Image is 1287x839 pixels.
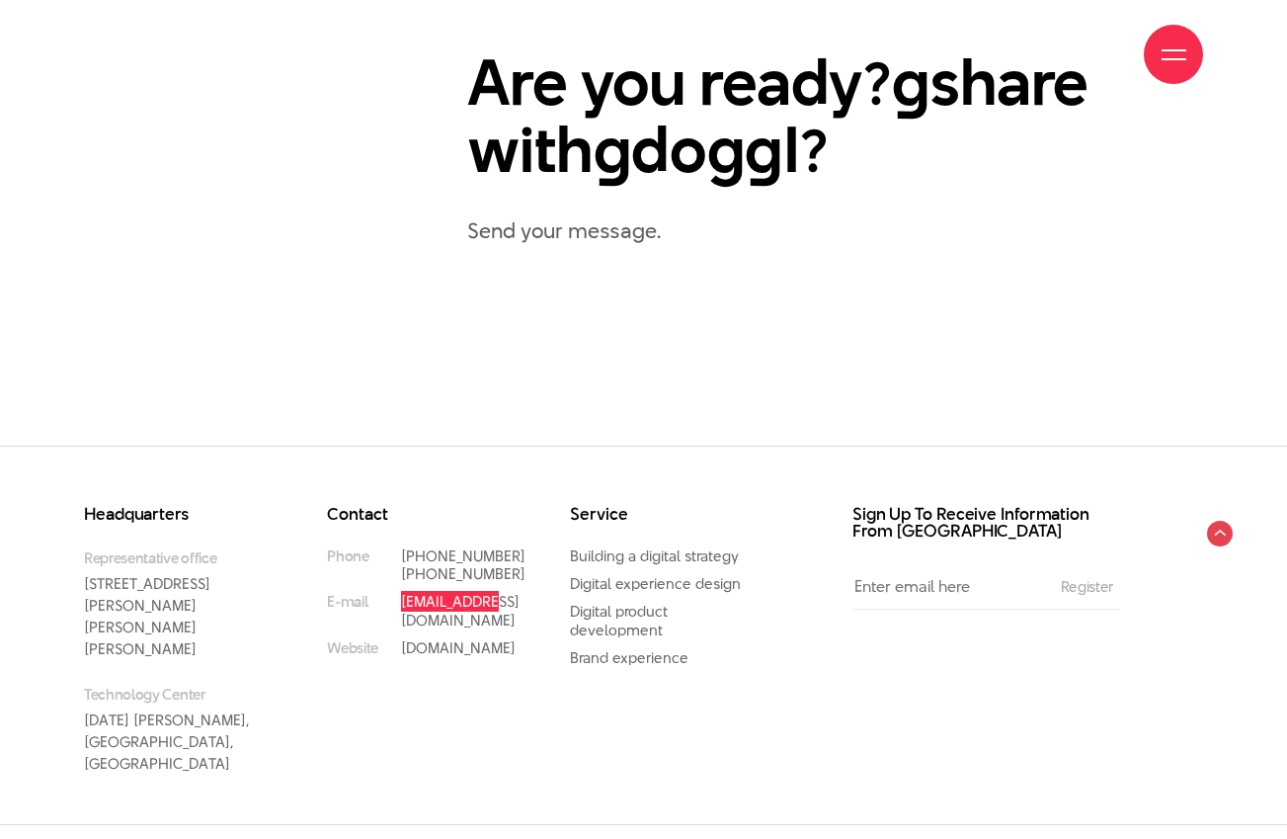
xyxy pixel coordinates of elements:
a: Brand experience [570,647,688,668]
a: [EMAIL_ADDRESS][DOMAIN_NAME] [401,591,520,629]
font: g [594,105,632,194]
font: Phone [327,545,368,566]
font: Send your message. [467,215,661,245]
a: Building a digital strategy [570,545,739,566]
input: Register [1055,579,1119,595]
a: [PHONE_NUMBER] [401,563,525,584]
font: Website [327,637,378,658]
font: [DATE] [PERSON_NAME], [GEOGRAPHIC_DATA], [GEOGRAPHIC_DATA] [84,710,249,774]
font: g [745,105,783,194]
font: dog [631,105,745,194]
a: Digital experience design [570,573,741,594]
font: Sign Up To Receive Information From [GEOGRAPHIC_DATA] [852,502,1089,543]
font: Contact [327,502,387,526]
font: [STREET_ADDRESS][PERSON_NAME][PERSON_NAME][PERSON_NAME] [84,573,210,658]
a: Digital product development [570,601,668,639]
font: share with [467,38,1088,194]
a: [PHONE_NUMBER] [401,545,525,566]
font: I? [783,105,829,194]
font: Representative office [84,547,216,568]
font: Technology Center [84,684,206,705]
a: [DOMAIN_NAME] [401,637,516,658]
font: Service [570,502,627,526]
font: Headquarters [84,502,189,526]
input: Enter email here [852,564,1055,609]
font: E-mail [327,591,367,612]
